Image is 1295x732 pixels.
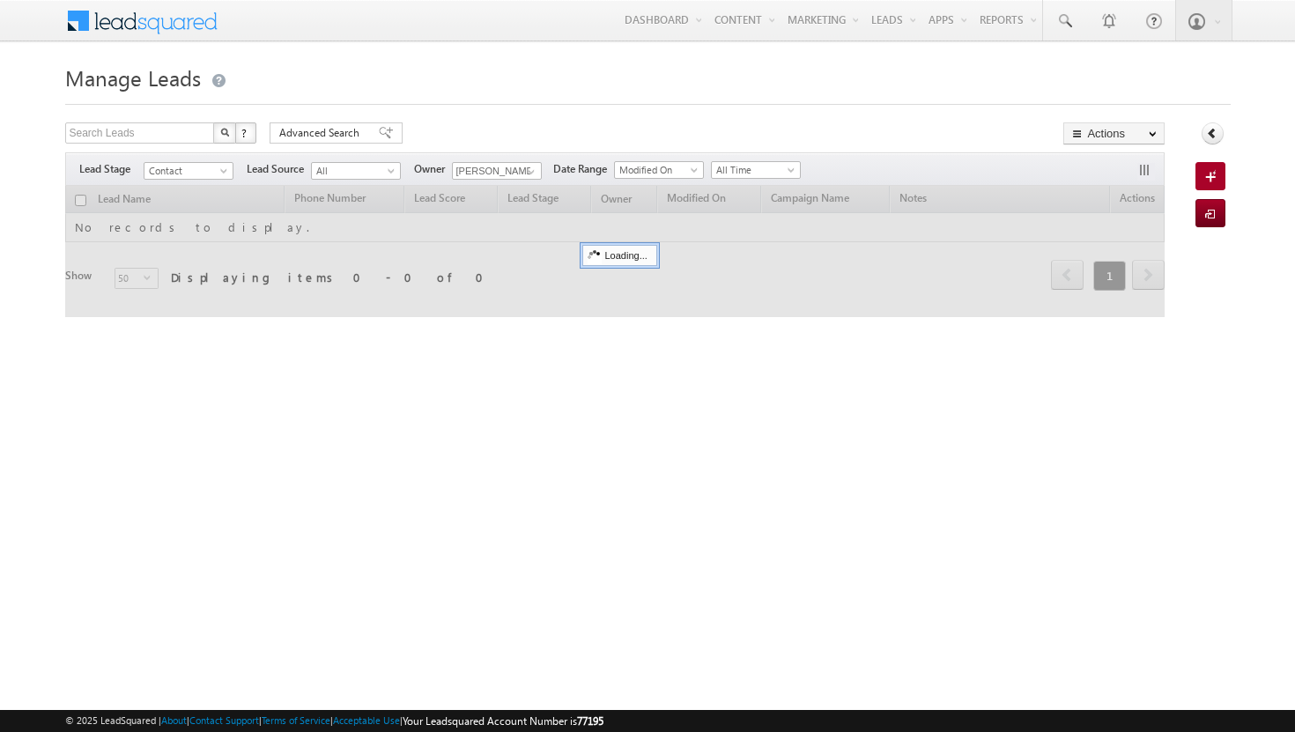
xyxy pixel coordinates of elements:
span: All Time [712,162,795,178]
span: Owner [414,161,452,177]
a: All [311,162,401,180]
button: ? [235,122,256,144]
a: Contact Support [189,714,259,726]
span: All [312,163,396,179]
span: Lead Source [247,161,311,177]
a: Show All Items [518,163,540,181]
span: Date Range [553,161,614,177]
span: © 2025 LeadSquared | | | | | [65,713,603,729]
span: ? [241,125,249,140]
input: Type to Search [452,162,542,180]
div: Loading... [582,245,657,266]
span: Manage Leads [65,63,201,92]
span: Advanced Search [279,125,365,141]
span: Contact [144,163,228,179]
a: All Time [711,161,801,179]
span: Modified On [615,162,699,178]
a: Terms of Service [262,714,330,726]
span: Your Leadsquared Account Number is [403,714,603,728]
a: Contact [144,162,233,180]
span: 77195 [577,714,603,728]
a: Acceptable Use [333,714,400,726]
img: Search [220,128,229,137]
a: Modified On [614,161,704,179]
button: Actions [1063,122,1165,144]
a: About [161,714,187,726]
span: Lead Stage [79,161,144,177]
